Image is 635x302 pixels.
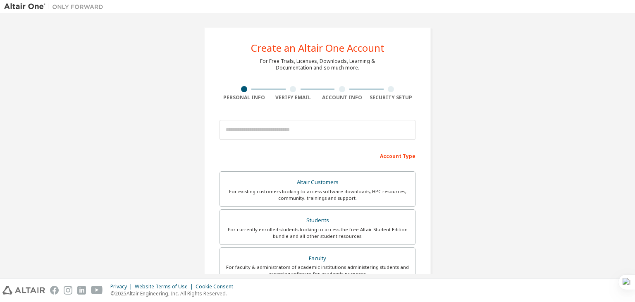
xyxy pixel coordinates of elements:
[225,264,410,277] div: For faculty & administrators of academic institutions administering students and accessing softwa...
[4,2,107,11] img: Altair One
[225,215,410,226] div: Students
[220,149,415,162] div: Account Type
[196,283,238,290] div: Cookie Consent
[269,94,318,101] div: Verify Email
[225,177,410,188] div: Altair Customers
[135,283,196,290] div: Website Terms of Use
[225,188,410,201] div: For existing customers looking to access software downloads, HPC resources, community, trainings ...
[225,226,410,240] div: For currently enrolled students looking to access the free Altair Student Edition bundle and all ...
[110,290,238,297] p: © 2025 Altair Engineering, Inc. All Rights Reserved.
[110,283,135,290] div: Privacy
[317,94,367,101] div: Account Info
[64,286,72,295] img: instagram.svg
[91,286,103,295] img: youtube.svg
[225,253,410,264] div: Faculty
[77,286,86,295] img: linkedin.svg
[367,94,416,101] div: Security Setup
[260,58,375,71] div: For Free Trials, Licenses, Downloads, Learning & Documentation and so much more.
[251,43,384,53] div: Create an Altair One Account
[2,286,45,295] img: altair_logo.svg
[220,94,269,101] div: Personal Info
[50,286,59,295] img: facebook.svg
